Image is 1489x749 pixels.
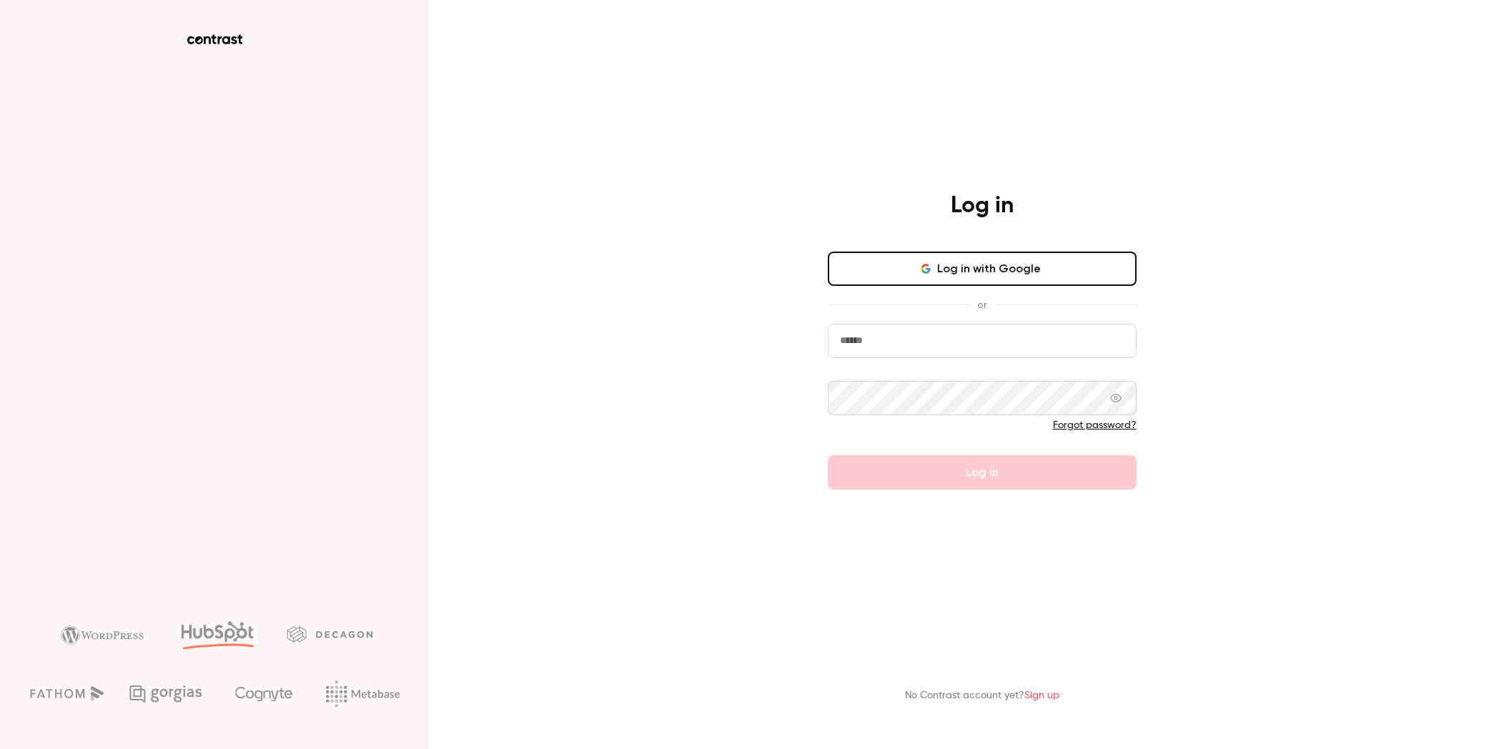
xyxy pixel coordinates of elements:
[828,252,1137,286] button: Log in with Google
[951,192,1014,220] h4: Log in
[970,297,994,312] span: or
[905,688,1059,703] p: No Contrast account yet?
[1024,690,1059,700] a: Sign up
[1053,420,1137,430] a: Forgot password?
[287,626,372,642] img: decagon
